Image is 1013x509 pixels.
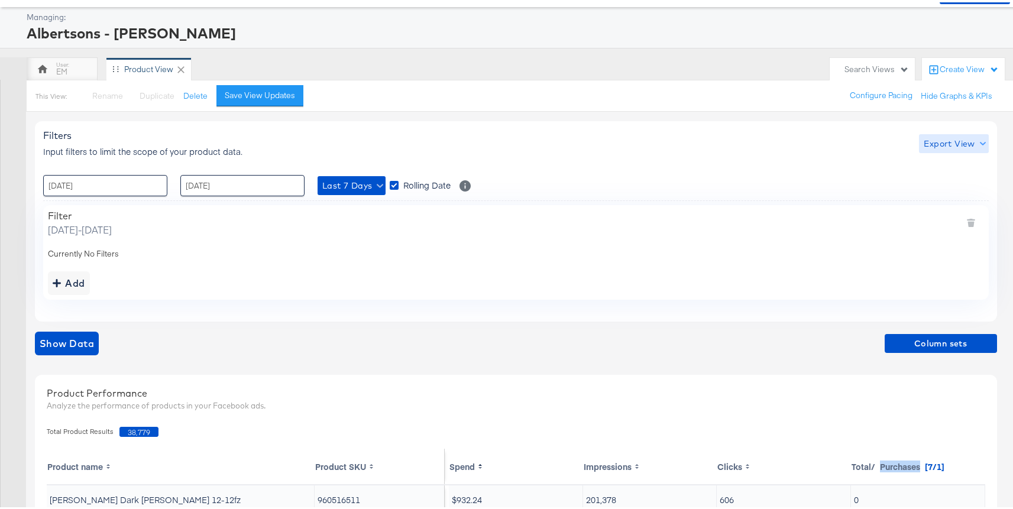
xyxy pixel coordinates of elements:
th: Toggle SortBy [717,446,851,482]
span: Column sets [889,334,992,349]
th: Toggle SortBy [315,446,445,482]
button: Last 7 Days [318,174,386,193]
button: Save View Updates [216,83,303,104]
div: Product Performance [47,384,985,398]
div: Product View [124,61,173,73]
div: Currently No Filters [48,246,984,257]
span: Filters [43,127,72,139]
button: Export View [919,132,988,151]
button: showdata [35,329,99,353]
th: Toggle SortBy [449,446,583,482]
div: EM [56,64,67,75]
div: Add [53,273,85,289]
span: Duplicate [140,88,174,99]
div: This View: [35,89,67,99]
span: [DATE] - [DATE] [48,221,112,234]
span: Rename [92,88,123,99]
span: 38,779 [119,424,158,435]
div: Albertsons - [PERSON_NAME] [27,21,1007,41]
div: Managing: [27,9,1007,21]
button: addbutton [48,269,90,293]
span: Last 7 Days [322,176,381,191]
button: Delete [183,88,208,99]
div: Filter [48,208,112,219]
th: Toggle SortBy [47,446,315,482]
span: Total Product Results [47,424,119,435]
div: Create View [940,61,999,73]
span: Input filters to limit the scope of your product data. [43,143,242,155]
span: Show Data [40,333,94,349]
button: Hide Graphs & KPIs [921,88,992,99]
button: Configure Pacing [842,83,921,104]
th: Toggle SortBy [583,446,717,482]
span: Export View [924,134,983,149]
div: Search Views [844,61,909,73]
div: Save View Updates [225,87,295,99]
button: Column sets [885,332,997,351]
div: Analyze the performance of products in your Facebook ads. [47,398,985,409]
span: Rolling Date [403,177,451,189]
div: Drag to reorder tab [112,63,119,70]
